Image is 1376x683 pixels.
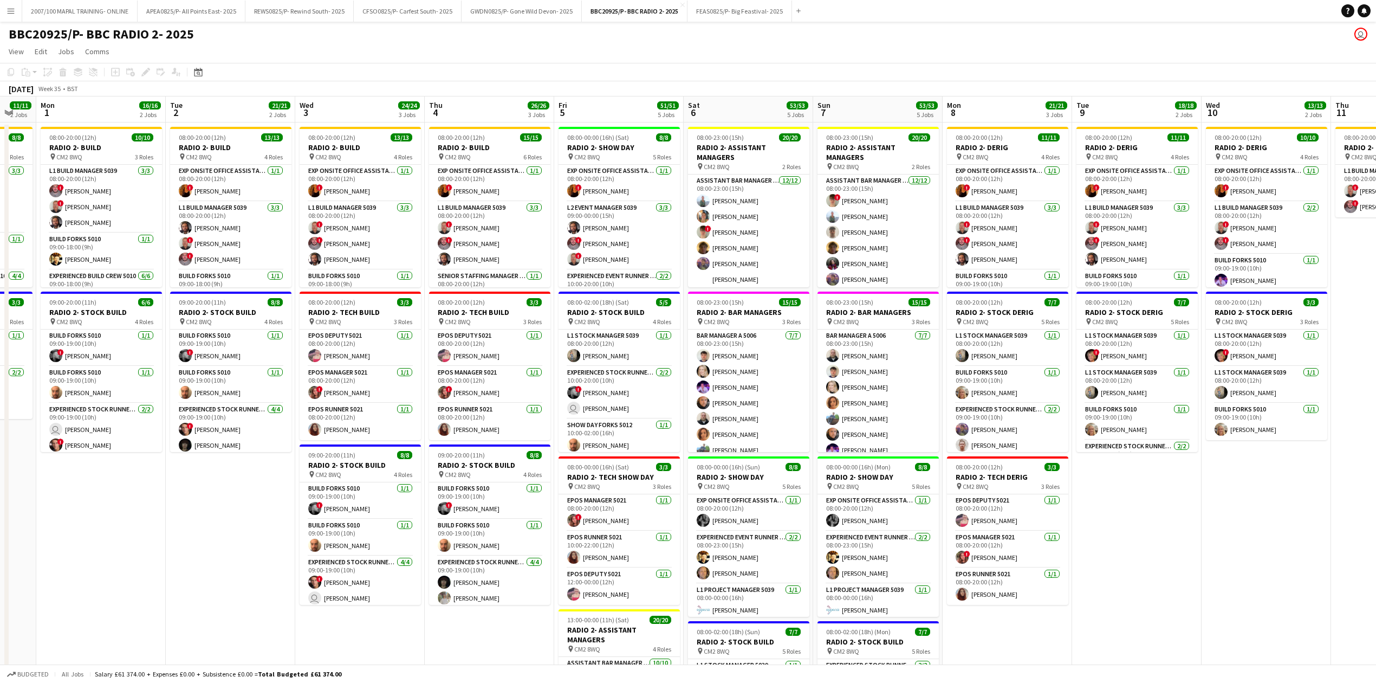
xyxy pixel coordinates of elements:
span: CM2 8WQ [833,318,859,326]
span: 09:00-20:00 (11h) [438,451,485,459]
span: 3 Roles [1041,482,1060,491]
span: ! [187,184,193,191]
div: 08:00-20:00 (12h)10/10RADIO 2- BUILD CM2 8WQ3 RolesL1 Build Manager 50393/308:00-20:00 (12h)![PER... [41,127,162,287]
app-card-role: L1 Build Manager 50393/308:00-20:00 (12h)![PERSON_NAME]![PERSON_NAME][PERSON_NAME] [1076,202,1198,270]
span: ! [1093,221,1100,228]
span: ! [1223,349,1229,356]
span: CM2 8WQ [315,471,341,479]
h3: RADIO 2- ASSISTANT MANAGERS [688,143,809,162]
app-job-card: 08:00-00:00 (16h) (Sat)3/3RADIO 2- TECH SHOW DAY CM2 8WQ3 RolesEPOS Manager 50211/108:00-20:00 (1... [559,456,680,605]
span: CM2 8WQ [1092,153,1118,161]
app-card-role: Exp Onsite Office Assistant 50121/108:00-20:00 (12h)![PERSON_NAME] [1076,165,1198,202]
app-card-role: L1 Build Manager 50393/308:00-20:00 (12h)[PERSON_NAME]![PERSON_NAME]![PERSON_NAME] [170,202,291,270]
app-job-card: 09:00-20:00 (11h)8/8RADIO 2- STOCK BUILD CM2 8WQ4 RolesBuild Forks 50101/109:00-19:00 (10h)![PERS... [300,444,421,605]
span: CM2 8WQ [704,318,730,326]
span: CM2 8WQ [186,153,212,161]
a: Comms [81,44,114,59]
app-card-role: L1 Build Manager 50393/308:00-20:00 (12h)![PERSON_NAME]![PERSON_NAME][PERSON_NAME] [947,202,1068,270]
span: 08:00-20:00 (12h) [1085,298,1132,306]
app-card-role: Exp Onsite Office Assistant 50121/108:00-20:00 (12h)![PERSON_NAME] [170,165,291,202]
app-card-role: Experienced Stock Runner 50122/209:00-19:00 (10h) [PERSON_NAME]![PERSON_NAME] [41,403,162,456]
h3: RADIO 2- STOCK BUILD [170,307,291,317]
div: 08:00-20:00 (12h)15/15RADIO 2- BUILD CM2 8WQ6 RolesExp Onsite Office Assistant 50121/108:00-20:00... [429,127,550,287]
app-card-role: Experienced Stock Runner 50122/209:00-19:00 (10h) [1076,440,1198,493]
app-card-role: Experienced Build Crew 50106/609:00-18:00 (9h) [41,270,162,385]
app-card-role: L2 Event Manager 50393/309:00-00:00 (15h)[PERSON_NAME]![PERSON_NAME]![PERSON_NAME] [559,202,680,270]
span: 3 Roles [912,318,930,326]
h3: RADIO 2- TECH DERIG [947,472,1068,482]
span: ! [187,253,193,259]
button: GWDN0825/P- Gone Wild Devon- 2025 [462,1,582,22]
span: CM2 8WQ [445,471,471,479]
span: ! [316,184,323,191]
h3: RADIO 2- STOCK BUILD [429,460,550,470]
button: APEA0825/P- All Points East- 2025 [138,1,245,22]
span: ! [964,184,970,191]
span: 15/15 [520,133,542,141]
app-job-card: 08:00-23:00 (15h)15/15RADIO 2- BAR MANAGERS CM2 8WQ3 RolesBar Manager A 50067/708:00-23:00 (15h)[... [817,292,939,452]
h3: RADIO 2- ASSISTANT MANAGERS [817,143,939,162]
span: 08:00-20:00 (12h) [1215,298,1262,306]
span: 8/8 [656,133,671,141]
span: 08:00-00:00 (16h) (Sat) [567,133,629,141]
span: 8/8 [786,463,801,471]
app-card-role: Build Forks 50101/109:00-19:00 (10h)[PERSON_NAME] [1206,254,1327,291]
span: 08:00-00:00 (16h) (Sat) [567,463,629,471]
span: CM2 8WQ [445,153,471,161]
app-card-role: Bar Manager A 50067/708:00-23:00 (15h)[PERSON_NAME][PERSON_NAME][PERSON_NAME][PERSON_NAME][PERSON... [688,330,809,461]
div: 08:00-20:00 (12h)11/11RADIO 2- DERIG CM2 8WQ4 RolesExp Onsite Office Assistant 50121/108:00-20:00... [947,127,1068,287]
span: 08:00-20:00 (12h) [956,463,1003,471]
span: 08:00-20:00 (12h) [1085,133,1132,141]
span: 5 Roles [1171,318,1189,326]
h3: RADIO 2- BAR MANAGERS [688,307,809,317]
span: ! [446,237,452,243]
h3: RADIO 2- BAR MANAGERS [817,307,939,317]
span: 10/10 [132,133,153,141]
span: CM2 8WQ [963,153,989,161]
h3: RADIO 2- BUILD [170,143,291,152]
app-job-card: 08:00-00:00 (16h) (Sat)8/8RADIO 2- SHOW DAY CM2 8WQ5 RolesExp Onsite Office Assistant 50121/108:0... [559,127,680,287]
app-job-card: 08:00-20:00 (12h)13/13RADIO 2- BUILD CM2 8WQ4 RolesExp Onsite Office Assistant 50121/108:00-20:00... [170,127,291,287]
span: 10/10 [1297,133,1319,141]
span: 20/20 [908,133,930,141]
span: ! [187,237,193,243]
span: 08:00-02:00 (18h) (Sat) [567,298,629,306]
span: CM2 8WQ [574,482,600,491]
app-card-role: L1 Stock Manager 50391/108:00-20:00 (12h)[PERSON_NAME] [1076,366,1198,403]
app-card-role: EPOS Manager 50211/108:00-20:00 (12h)![PERSON_NAME] [559,494,680,531]
div: 08:00-00:00 (16h) (Mon)8/8RADIO 2- SHOW DAY CM2 8WQ5 RolesExp Onsite Office Assistant 50121/108:0... [817,456,939,617]
app-job-card: 08:00-20:00 (12h)3/3RADIO 2- TECH BUILD CM2 8WQ3 RolesEPOS Deputy 50211/108:00-20:00 (12h)[PERSON... [429,292,550,440]
span: 08:00-23:00 (15h) [697,133,744,141]
span: ! [1223,237,1229,243]
a: Jobs [54,44,79,59]
app-card-role: Assistant Bar Manager 500612/1208:00-23:00 (15h)![PERSON_NAME][PERSON_NAME][PERSON_NAME][PERSON_N... [817,175,939,384]
span: CM2 8WQ [833,482,859,491]
span: ! [57,349,64,356]
app-card-role: Build Forks 50101/109:00-19:00 (10h)[PERSON_NAME] [947,366,1068,403]
span: CM2 8WQ [186,318,212,326]
app-job-card: 08:00-20:00 (12h)7/7RADIO 2- STOCK DERIG CM2 8WQ5 RolesL1 Stock Manager 50391/108:00-20:00 (12h)!... [1076,292,1198,452]
span: ! [705,225,711,232]
app-card-role: Exp Onsite Office Assistant 50121/108:00-20:00 (12h)[PERSON_NAME] [817,494,939,531]
button: 2007/100 MAPAL TRAINING- ONLINE [22,1,138,22]
h3: RADIO 2- STOCK BUILD [41,307,162,317]
h3: RADIO 2- SHOW DAY [817,472,939,482]
span: 3 Roles [523,318,542,326]
span: 8/8 [397,451,412,459]
span: 5 Roles [653,153,671,161]
span: ! [834,194,841,201]
app-card-role: Build Forks 50101/109:00-19:00 (10h)[PERSON_NAME] [170,366,291,403]
div: 08:00-20:00 (12h)13/13RADIO 2- BUILD CM2 8WQ4 RolesExp Onsite Office Assistant 50121/108:00-20:00... [300,127,421,287]
app-card-role: Build Forks 50101/109:00-19:00 (10h) [947,270,1068,307]
span: 08:00-00:00 (16h) (Mon) [826,463,891,471]
span: ! [1352,184,1359,191]
app-card-role: Build Forks 50101/109:00-19:00 (10h)![PERSON_NAME] [300,482,421,519]
span: 2 Roles [912,163,930,171]
app-card-role: Build Forks 50101/109:00-19:00 (10h)[PERSON_NAME] [1206,403,1327,440]
app-card-role: Exp Onsite Office Assistant 50121/108:00-20:00 (12h)![PERSON_NAME] [429,165,550,202]
button: REWS0825/P- Rewind South- 2025 [245,1,354,22]
span: ! [575,184,582,191]
span: ! [1093,237,1100,243]
span: CM2 8WQ [963,482,989,491]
